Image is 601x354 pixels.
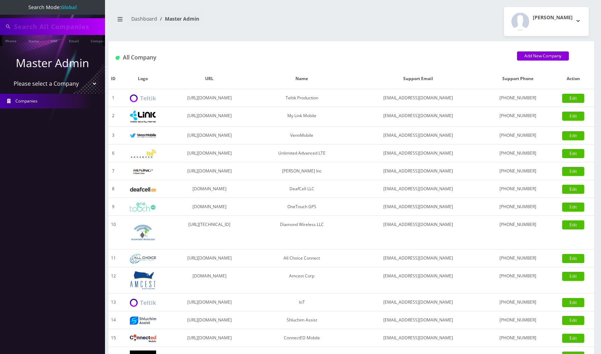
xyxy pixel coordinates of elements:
td: 3 [109,127,118,144]
td: IoT [251,293,352,311]
td: [URL][TECHNICAL_ID] [168,216,251,249]
a: Edit [562,203,584,212]
td: VennMobile [251,127,352,144]
td: [EMAIL_ADDRESS][DOMAIN_NAME] [352,144,483,162]
a: Edit [562,272,584,281]
a: Edit [562,167,584,176]
td: All Choice Connect [251,249,352,267]
img: Amcest Corp [130,271,156,290]
a: Edit [562,220,584,229]
td: [DOMAIN_NAME] [168,180,251,198]
a: SIM [47,35,61,46]
td: [DOMAIN_NAME] [168,198,251,216]
a: Company [87,35,111,46]
td: [URL][DOMAIN_NAME] [168,127,251,144]
span: Search Mode: [28,4,77,10]
td: [EMAIL_ADDRESS][DOMAIN_NAME] [352,198,483,216]
td: [PHONE_NUMBER] [483,162,552,180]
a: Edit [562,94,584,103]
td: 15 [109,329,118,347]
td: [URL][DOMAIN_NAME] [168,144,251,162]
img: ConnectED Mobile [130,334,156,342]
td: [EMAIL_ADDRESS][DOMAIN_NAME] [352,329,483,347]
img: All Company [116,56,119,60]
td: 10 [109,216,118,249]
td: [PHONE_NUMBER] [483,144,552,162]
td: [URL][DOMAIN_NAME] [168,89,251,107]
td: [PERSON_NAME] Inc [251,162,352,180]
td: [EMAIL_ADDRESS][DOMAIN_NAME] [352,249,483,267]
td: 14 [109,311,118,329]
a: Edit [562,131,584,140]
td: My Link Mobile [251,107,352,127]
td: 11 [109,249,118,267]
td: Teltik Production [251,89,352,107]
td: [PHONE_NUMBER] [483,216,552,249]
img: All Choice Connect [130,254,156,263]
img: OneTouch GPS [130,203,156,212]
a: Edit [562,149,584,158]
td: [URL][DOMAIN_NAME] [168,311,251,329]
td: Shluchim Assist [251,311,352,329]
td: [URL][DOMAIN_NAME] [168,162,251,180]
h1: All Company [116,54,506,61]
a: Edit [562,254,584,263]
strong: Global [61,4,77,10]
th: Action [553,69,594,89]
a: Edit [562,112,584,121]
td: [PHONE_NUMBER] [483,311,552,329]
td: [EMAIL_ADDRESS][DOMAIN_NAME] [352,127,483,144]
a: Add New Company [517,51,569,61]
td: Amcest Corp [251,267,352,293]
td: [URL][DOMAIN_NAME] [168,249,251,267]
td: [PHONE_NUMBER] [483,329,552,347]
input: Search All Companies [14,20,103,33]
a: Dashboard [131,15,157,22]
td: 8 [109,180,118,198]
td: DeafCell LLC [251,180,352,198]
td: [URL][DOMAIN_NAME] [168,107,251,127]
img: Diamond Wireless LLC [130,219,156,246]
td: [EMAIL_ADDRESS][DOMAIN_NAME] [352,267,483,293]
a: Edit [562,316,584,325]
td: 12 [109,267,118,293]
td: [PHONE_NUMBER] [483,198,552,216]
img: VennMobile [130,133,156,138]
a: Edit [562,185,584,194]
button: [PERSON_NAME] [504,7,589,36]
td: [EMAIL_ADDRESS][DOMAIN_NAME] [352,311,483,329]
a: Phone [2,35,20,46]
a: Email [65,35,82,46]
td: Diamond Wireless LLC [251,216,352,249]
td: 7 [109,162,118,180]
h2: [PERSON_NAME] [533,15,573,21]
td: 6 [109,144,118,162]
li: Master Admin [157,15,199,22]
td: [PHONE_NUMBER] [483,127,552,144]
td: [URL][DOMAIN_NAME] [168,329,251,347]
th: Logo [118,69,168,89]
th: Support Phone [483,69,552,89]
td: [PHONE_NUMBER] [483,180,552,198]
img: Teltik Production [130,94,156,102]
td: [PHONE_NUMBER] [483,293,552,311]
td: ConnectED Mobile [251,329,352,347]
img: My Link Mobile [130,111,156,123]
nav: breadcrumb [114,12,346,31]
th: Name [251,69,352,89]
td: [EMAIL_ADDRESS][DOMAIN_NAME] [352,107,483,127]
img: Unlimited Advanced LTE [130,149,156,158]
td: 1 [109,89,118,107]
img: Rexing Inc [130,168,156,175]
td: 13 [109,293,118,311]
td: 9 [109,198,118,216]
td: 2 [109,107,118,127]
th: URL [168,69,251,89]
td: Unlimited Advanced LTE [251,144,352,162]
td: OneTouch GPS [251,198,352,216]
td: [PHONE_NUMBER] [483,89,552,107]
th: ID [109,69,118,89]
span: Companies [15,98,37,104]
td: [PHONE_NUMBER] [483,267,552,293]
a: Edit [562,298,584,307]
